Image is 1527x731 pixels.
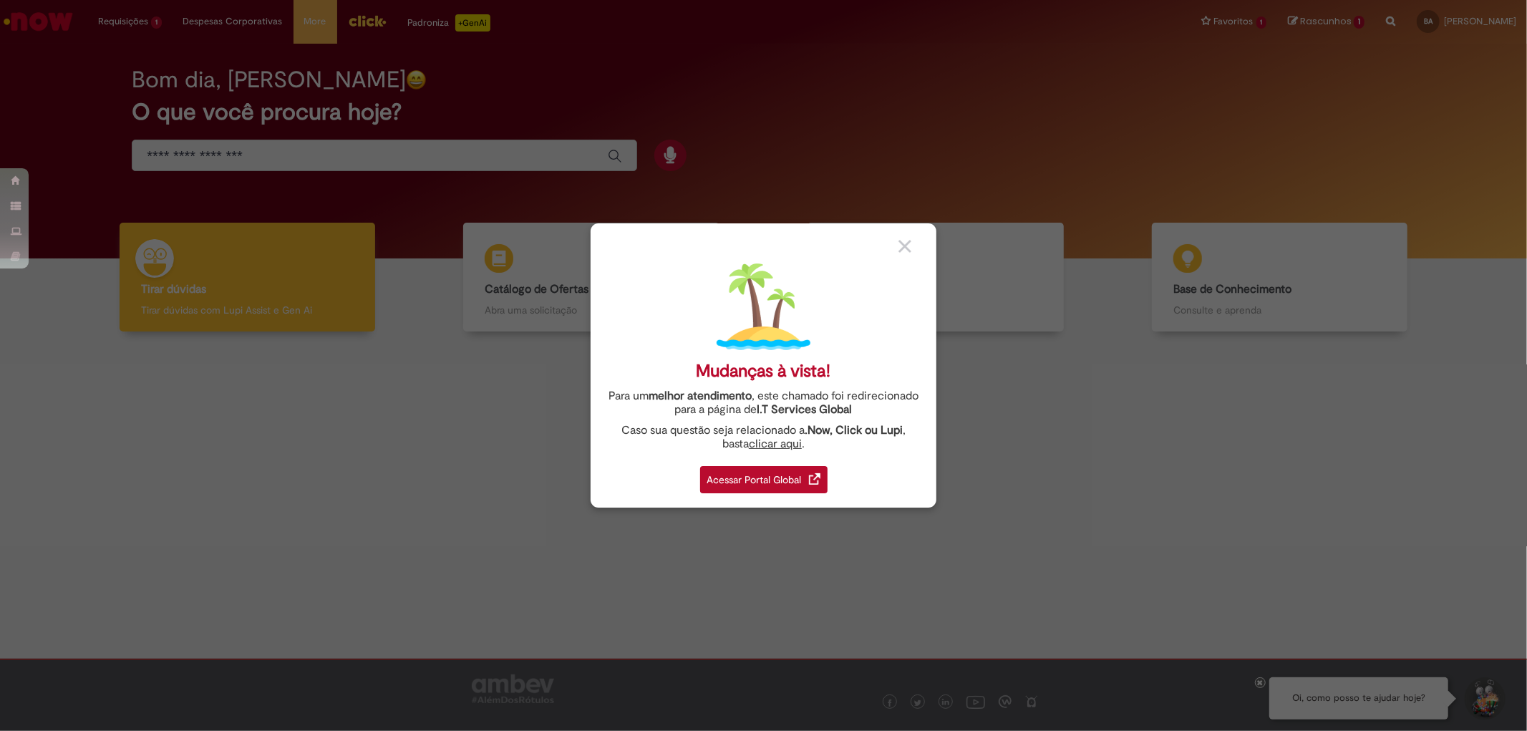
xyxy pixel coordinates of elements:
div: Para um , este chamado foi redirecionado para a página de [601,389,926,417]
a: Acessar Portal Global [700,458,828,493]
img: close_button_grey.png [898,240,911,253]
img: island.png [717,260,810,354]
div: Acessar Portal Global [700,466,828,493]
a: I.T Services Global [757,394,853,417]
div: Mudanças à vista! [697,361,831,382]
a: clicar aqui [749,429,802,451]
img: redirect_link.png [809,473,820,485]
strong: melhor atendimento [649,389,752,403]
strong: .Now, Click ou Lupi [805,423,903,437]
div: Caso sua questão seja relacionado a , basta . [601,424,926,451]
